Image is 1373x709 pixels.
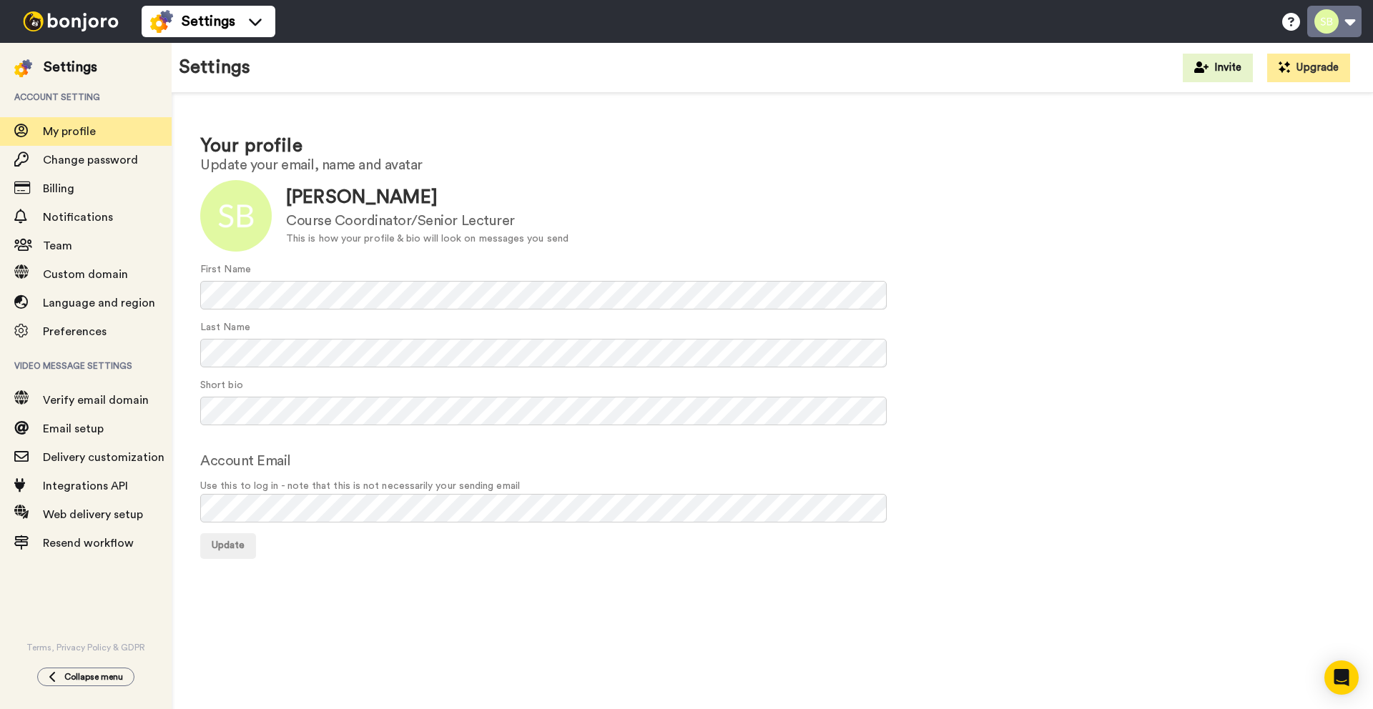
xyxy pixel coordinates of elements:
div: Open Intercom Messenger [1324,660,1359,695]
h2: Update your email, name and avatar [200,157,1344,173]
span: Settings [182,11,235,31]
span: Billing [43,183,74,194]
span: Web delivery setup [43,509,143,520]
label: Last Name [200,320,250,335]
button: Update [200,533,256,559]
span: Team [43,240,72,252]
label: Account Email [200,450,291,472]
h1: Your profile [200,136,1344,157]
span: Update [212,540,245,550]
span: My profile [43,126,96,137]
span: Preferences [43,326,107,337]
button: Upgrade [1267,54,1350,82]
span: Use this to log in - note that this is not necessarily your sending email [200,479,1344,494]
span: Delivery customization [43,452,164,463]
button: Invite [1183,54,1253,82]
span: Integrations API [43,480,128,492]
span: Change password [43,154,138,166]
button: Collapse menu [37,668,134,686]
div: Course Coordinator/Senior Lecturer [286,211,569,232]
span: Custom domain [43,269,128,280]
span: Notifications [43,212,113,223]
span: Verify email domain [43,395,149,406]
span: Email setup [43,423,104,435]
label: Short bio [200,378,243,393]
img: settings-colored.svg [150,10,173,33]
span: Collapse menu [64,671,123,683]
label: First Name [200,262,251,277]
img: bj-logo-header-white.svg [17,11,124,31]
span: Language and region [43,297,155,309]
div: Settings [44,57,97,77]
div: This is how your profile & bio will look on messages you send [286,232,569,247]
div: [PERSON_NAME] [286,184,569,211]
h1: Settings [179,57,250,78]
span: Resend workflow [43,537,134,549]
img: settings-colored.svg [14,59,32,77]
